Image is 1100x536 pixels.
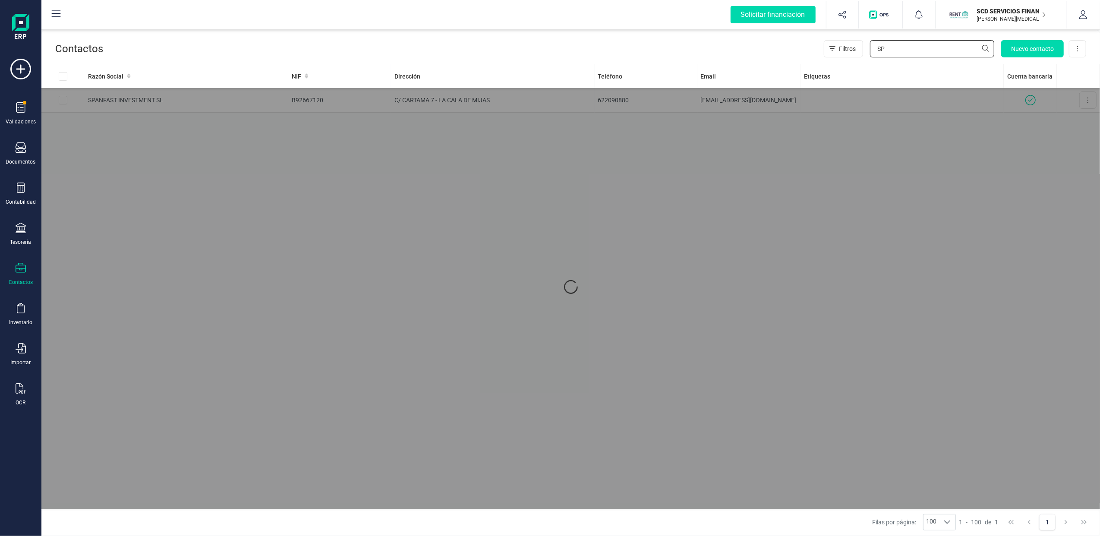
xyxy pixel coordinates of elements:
img: Logo Finanedi [12,14,29,41]
div: OCR [16,399,26,406]
div: Documentos [6,158,36,165]
button: Filtros [824,40,863,57]
span: NIF [292,72,301,81]
span: Etiquetas [804,72,830,81]
span: Dirección [394,72,420,81]
p: Contactos [55,42,103,56]
button: SCSCD SERVICIOS FINANCIEROS SL[PERSON_NAME][MEDICAL_DATA] [946,1,1056,28]
button: Nuevo contacto [1001,40,1064,57]
div: Row Selected 5c3985d4-e79f-4295-bc65-70828862974c [59,96,67,104]
div: Contabilidad [6,199,36,205]
span: de [985,518,992,527]
div: Inventario [9,319,32,326]
span: Razón Social [88,72,123,81]
button: Previous Page [1021,514,1037,530]
img: SC [949,5,968,24]
div: All items unselected [59,72,67,81]
div: Solicitar financiación [731,6,816,23]
div: Importar [11,359,31,366]
span: 1 [959,518,963,527]
button: First Page [1003,514,1019,530]
span: Filtros [839,44,856,53]
button: Next Page [1058,514,1074,530]
input: Buscar contacto [870,40,994,57]
button: Last Page [1076,514,1092,530]
span: 1 [995,518,999,527]
span: Teléfono [598,72,623,81]
button: Solicitar financiación [720,1,826,28]
span: 100 [971,518,982,527]
p: SCD SERVICIOS FINANCIEROS SL [977,7,1046,16]
div: - [959,518,999,527]
span: 100 [923,514,939,530]
p: [PERSON_NAME][MEDICAL_DATA] [977,16,1046,22]
div: Contactos [9,279,33,286]
button: Page 1 [1039,514,1056,530]
div: Tesorería [10,239,32,246]
div: Filas por página: [872,514,956,530]
span: Nuevo contacto [1011,44,1054,53]
span: Cuenta bancaria [1007,72,1053,81]
div: Validaciones [6,118,36,125]
button: Logo de OPS [864,1,897,28]
span: Email [701,72,716,81]
img: Logo de OPS [869,10,892,19]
